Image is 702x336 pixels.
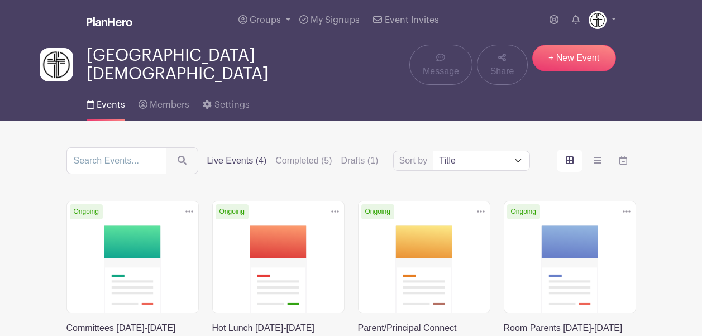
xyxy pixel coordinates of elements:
div: filters [207,154,379,167]
span: [GEOGRAPHIC_DATA][DEMOGRAPHIC_DATA] [87,46,410,83]
a: Message [409,45,472,85]
img: logo_white-6c42ec7e38ccf1d336a20a19083b03d10ae64f83f12c07503d8b9e83406b4c7d.svg [87,17,132,26]
img: HCS%20Cross.png [589,11,607,29]
a: Share [477,45,528,85]
span: Groups [250,16,281,25]
label: Drafts (1) [341,154,379,167]
img: HCS%20Cross.png [40,48,73,81]
a: + New Event [532,45,616,71]
a: Members [139,85,189,121]
a: Settings [203,85,249,121]
div: order and view [557,150,636,172]
span: Event Invites [385,16,439,25]
span: Message [423,65,459,78]
label: Live Events (4) [207,154,267,167]
a: Events [87,85,125,121]
span: Settings [214,100,250,109]
span: Members [150,100,189,109]
span: My Signups [311,16,360,25]
input: Search Events... [66,147,166,174]
span: Share [490,65,514,78]
label: Completed (5) [275,154,332,167]
span: Events [97,100,125,109]
label: Sort by [399,154,431,167]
